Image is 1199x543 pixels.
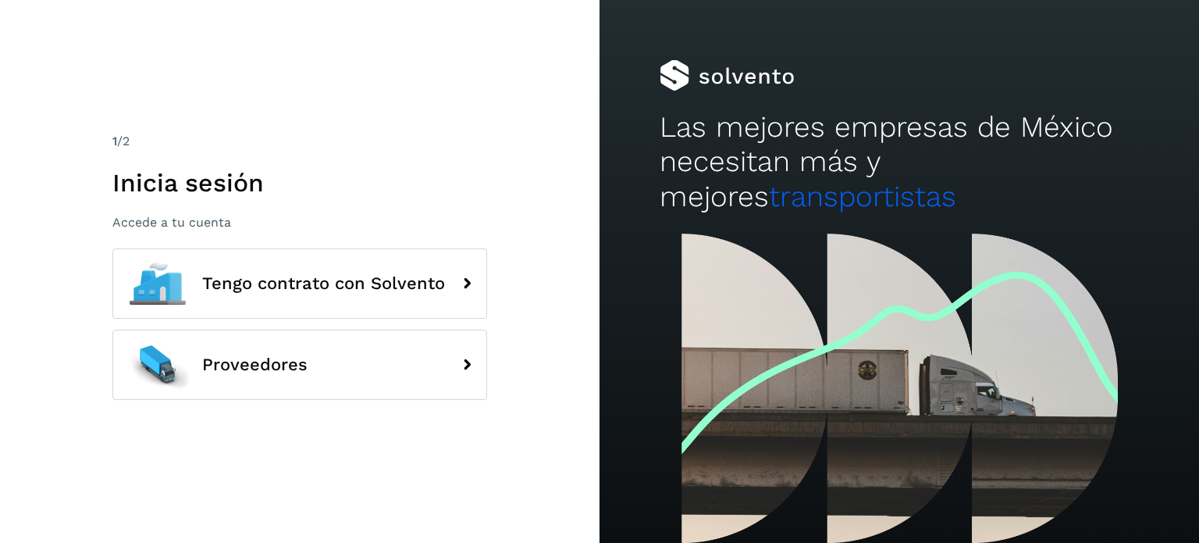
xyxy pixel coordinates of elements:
[202,274,445,293] span: Tengo contrato con Solvento
[112,168,487,198] h1: Inicia sesión
[112,248,487,319] button: Tengo contrato con Solvento
[769,180,956,213] span: transportistas
[660,110,1139,214] h2: Las mejores empresas de México necesitan más y mejores
[112,215,487,230] p: Accede a tu cuenta
[202,355,308,374] span: Proveedores
[112,134,117,148] span: 1
[112,330,487,400] button: Proveedores
[112,132,487,151] div: /2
